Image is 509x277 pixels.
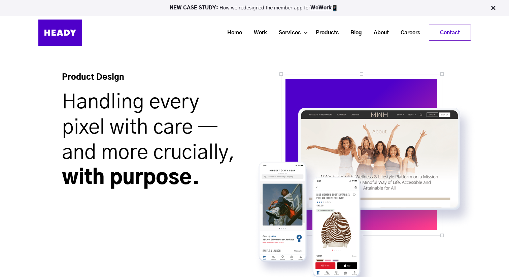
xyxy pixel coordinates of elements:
a: Products [307,27,342,39]
img: square_png [279,72,444,237]
span: Handling every pixel with care — and more crucially, [62,92,235,163]
img: screen_png [293,79,476,229]
div: Navigation Menu [89,25,471,41]
h4: Product Design [62,72,216,90]
a: Home [219,27,245,39]
a: About [365,27,392,39]
a: Contact [429,25,471,40]
a: Blog [342,27,365,39]
h1: with purpose. [62,90,243,191]
a: Services [270,27,304,39]
img: Close Bar [490,5,497,11]
img: Heady_Logo_Web-01 (1) [38,20,82,46]
a: Careers [392,27,423,39]
a: Work [245,27,270,39]
img: app emoji [332,5,338,11]
strong: NEW CASE STUDY: [170,5,219,10]
a: WeWork [310,5,332,10]
p: How we redesigned the member app for [3,5,506,11]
